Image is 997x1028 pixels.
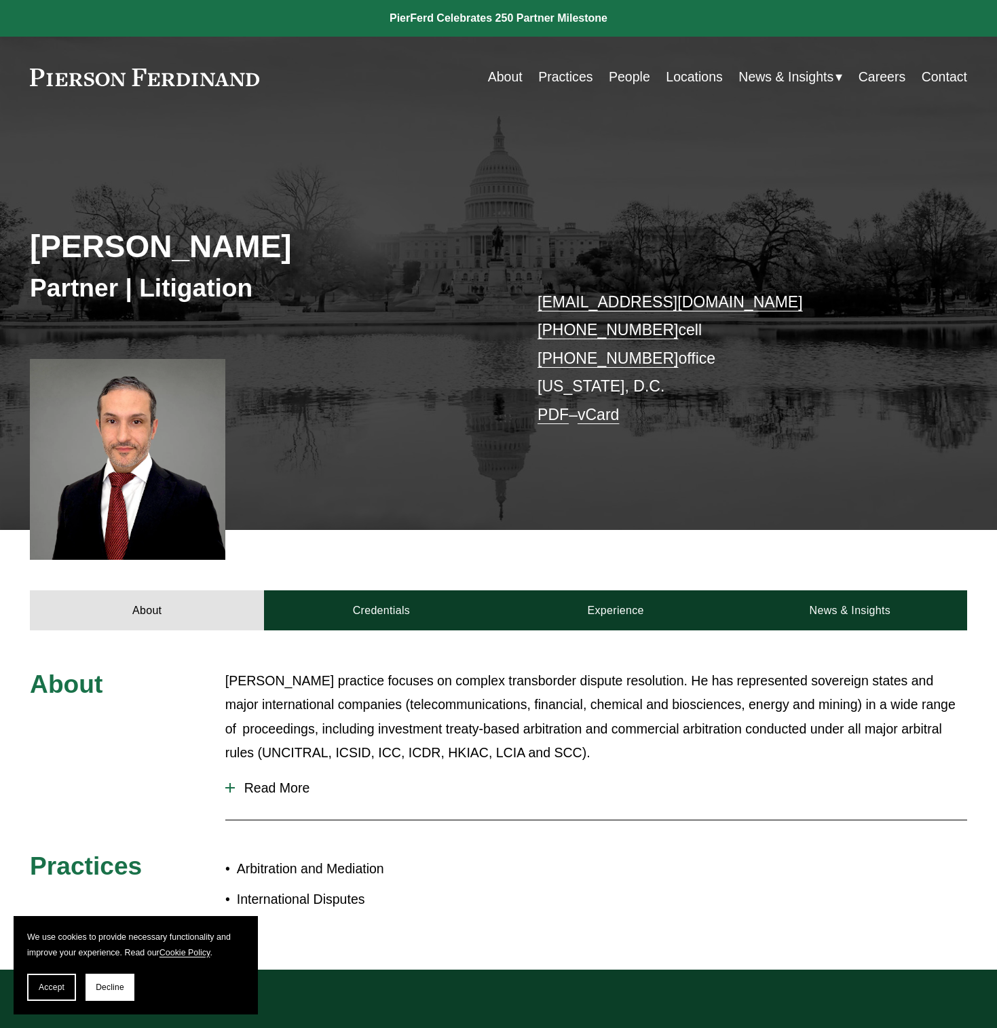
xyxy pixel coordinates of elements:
[30,670,102,698] span: About
[922,64,967,90] a: Contact
[538,349,678,367] a: [PHONE_NUMBER]
[14,916,258,1014] section: Cookie banner
[237,857,499,881] p: Arbitration and Mediation
[39,983,64,992] span: Accept
[30,273,498,304] h3: Partner | Litigation
[538,288,928,429] p: cell office [US_STATE], D.C. –
[666,64,723,90] a: Locations
[264,590,498,630] a: Credentials
[225,770,967,806] button: Read More
[538,321,678,339] a: [PHONE_NUMBER]
[738,65,833,89] span: News & Insights
[159,948,210,957] a: Cookie Policy
[538,406,569,423] a: PDF
[30,590,264,630] a: About
[86,974,134,1001] button: Decline
[27,974,76,1001] button: Accept
[30,852,142,880] span: Practices
[225,669,967,765] p: [PERSON_NAME] practice focuses on complex transborder dispute resolution. He has represented sove...
[538,293,803,311] a: [EMAIL_ADDRESS][DOMAIN_NAME]
[578,406,619,423] a: vCard
[30,228,498,266] h2: [PERSON_NAME]
[538,64,592,90] a: Practices
[235,780,967,796] span: Read More
[488,64,523,90] a: About
[96,983,124,992] span: Decline
[738,64,842,90] a: folder dropdown
[499,590,733,630] a: Experience
[27,930,244,960] p: We use cookies to provide necessary functionality and improve your experience. Read our .
[237,888,499,911] p: International Disputes
[859,64,905,90] a: Careers
[609,64,650,90] a: People
[733,590,967,630] a: News & Insights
